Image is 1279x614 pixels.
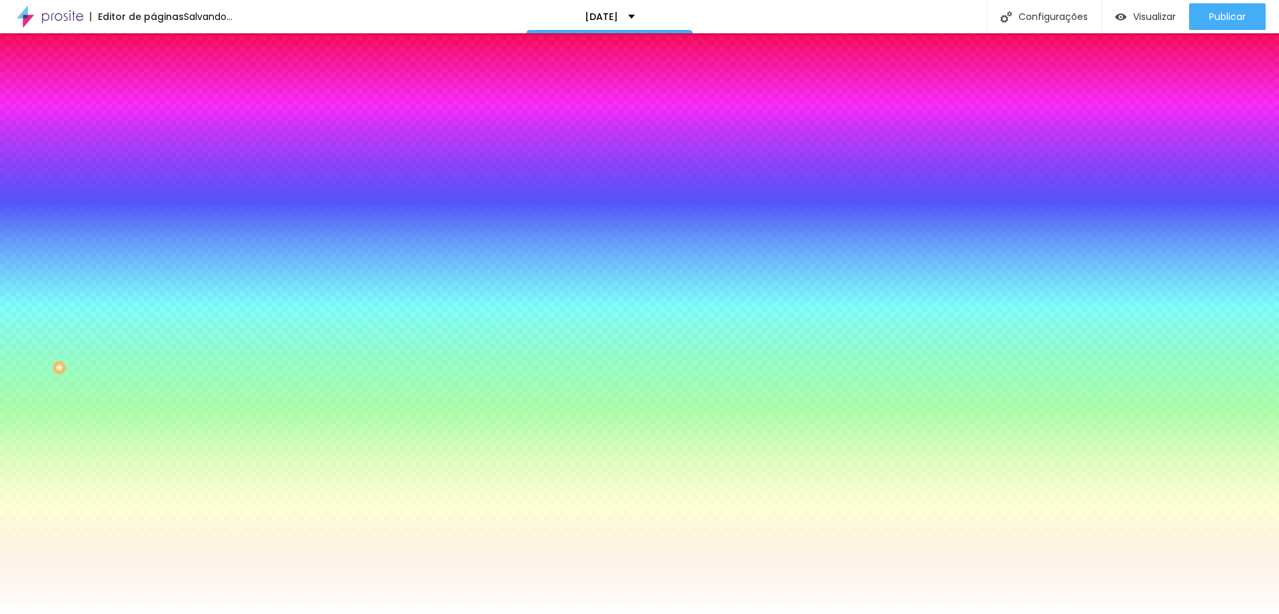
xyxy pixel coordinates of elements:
p: [DATE] [585,12,618,21]
span: Visualizar [1133,11,1176,22]
button: Visualizar [1102,3,1189,30]
div: Editor de páginas [90,12,184,21]
img: Icone [1001,11,1012,23]
button: Publicar [1189,3,1266,30]
div: Salvando... [184,12,232,21]
img: view-1.svg [1115,11,1126,23]
span: Publicar [1209,11,1246,22]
